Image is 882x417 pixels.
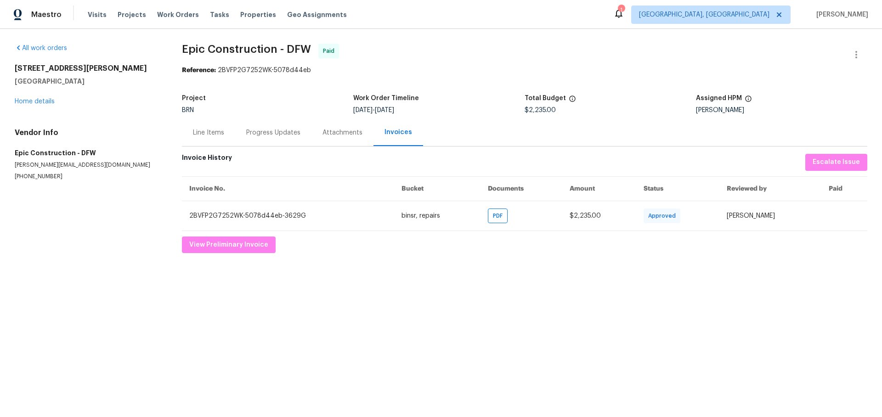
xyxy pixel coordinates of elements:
h4: Vendor Info [15,128,160,137]
span: - [353,107,394,113]
span: Work Orders [157,10,199,19]
span: The total cost of line items that have been proposed by Opendoor. This sum includes line items th... [569,95,576,107]
h5: Assigned HPM [696,95,742,101]
span: Approved [648,211,679,220]
div: Progress Updates [246,128,300,137]
td: binsr, repairs [394,201,481,231]
button: Escalate Issue [805,154,867,171]
h6: Invoice History [182,154,232,166]
span: BRN [182,107,194,113]
span: The hpm assigned to this work order. [745,95,752,107]
td: [PERSON_NAME] [719,201,821,231]
span: Tasks [210,11,229,18]
th: Documents [481,176,562,201]
p: [PERSON_NAME][EMAIL_ADDRESS][DOMAIN_NAME] [15,161,160,169]
h5: [GEOGRAPHIC_DATA] [15,77,160,86]
span: Geo Assignments [287,10,347,19]
span: Paid [323,46,338,56]
div: 1 [618,6,624,15]
h2: [STREET_ADDRESS][PERSON_NAME] [15,64,160,73]
span: [PERSON_NAME] [813,10,868,19]
a: All work orders [15,45,67,51]
span: Projects [118,10,146,19]
div: 2BVFP2G7252WK-5078d44eb [182,66,867,75]
div: [PERSON_NAME] [696,107,867,113]
h5: Project [182,95,206,101]
b: Reference: [182,67,216,73]
p: [PHONE_NUMBER] [15,173,160,180]
a: Home details [15,98,55,105]
span: View Preliminary Invoice [189,239,268,251]
span: $2,235.00 [570,213,601,219]
span: [DATE] [375,107,394,113]
div: PDF [488,208,508,223]
span: Epic Construction - DFW [182,44,311,55]
th: Amount [562,176,637,201]
th: Reviewed by [719,176,821,201]
th: Bucket [394,176,481,201]
h5: Total Budget [525,95,566,101]
span: Escalate Issue [813,157,860,168]
span: PDF [493,211,506,220]
button: View Preliminary Invoice [182,237,276,254]
div: Attachments [322,128,362,137]
h5: Epic Construction - DFW [15,148,160,158]
span: Properties [240,10,276,19]
span: $2,235.00 [525,107,556,113]
td: 2BVFP2G7252WK-5078d44eb-3629G [182,201,394,231]
h5: Work Order Timeline [353,95,419,101]
div: Line Items [193,128,224,137]
div: Invoices [384,128,412,137]
th: Status [636,176,719,201]
span: [DATE] [353,107,373,113]
th: Paid [821,176,867,201]
span: [GEOGRAPHIC_DATA], [GEOGRAPHIC_DATA] [639,10,769,19]
span: Maestro [31,10,62,19]
span: Visits [88,10,107,19]
th: Invoice No. [182,176,394,201]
